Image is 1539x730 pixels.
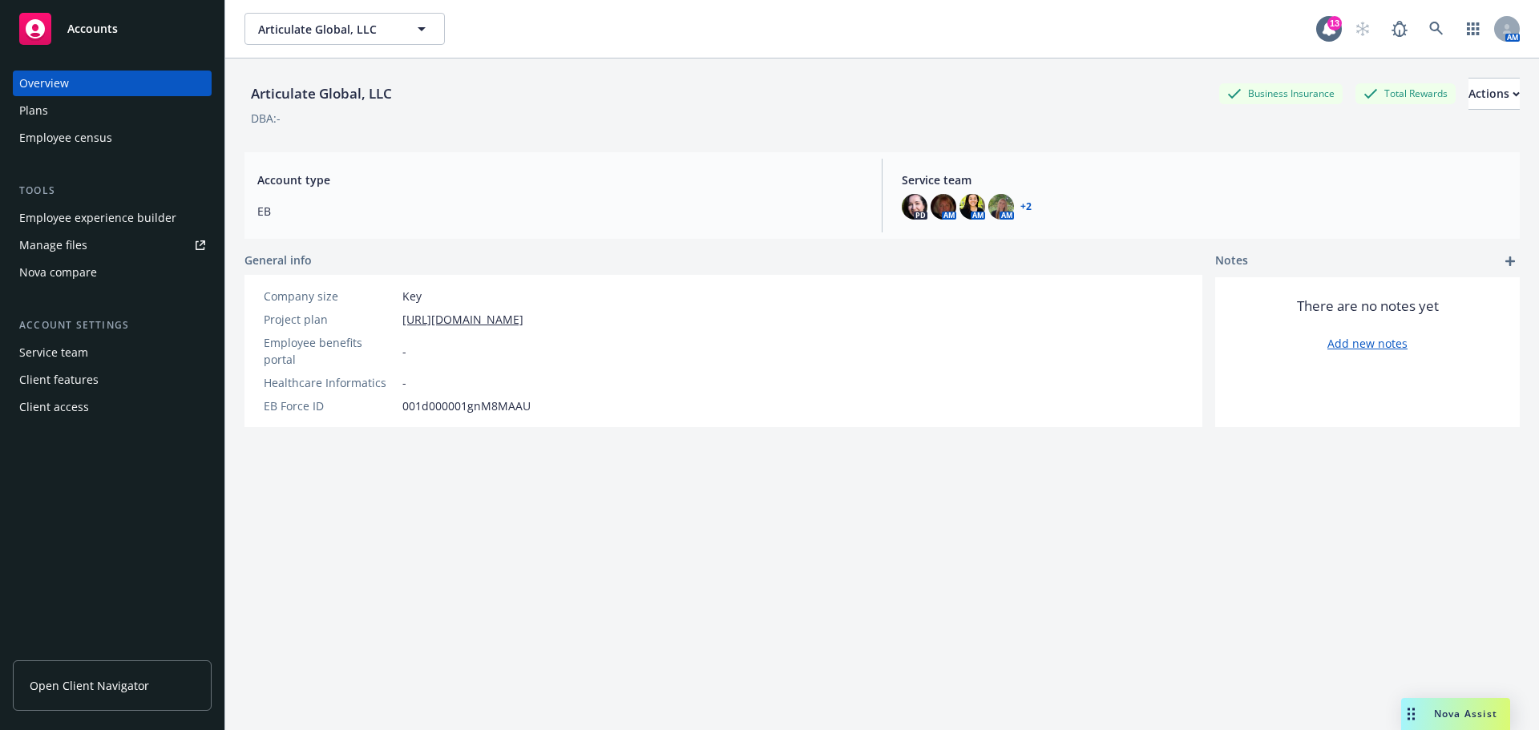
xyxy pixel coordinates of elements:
[13,232,212,258] a: Manage files
[13,125,212,151] a: Employee census
[931,194,956,220] img: photo
[19,232,87,258] div: Manage files
[264,374,396,391] div: Healthcare Informatics
[402,288,422,305] span: Key
[19,394,89,420] div: Client access
[264,311,396,328] div: Project plan
[1215,252,1248,271] span: Notes
[1420,13,1452,45] a: Search
[1434,707,1497,720] span: Nova Assist
[13,340,212,365] a: Service team
[19,340,88,365] div: Service team
[13,205,212,231] a: Employee experience builder
[264,334,396,368] div: Employee benefits portal
[1219,83,1343,103] div: Business Insurance
[19,125,112,151] div: Employee census
[19,260,97,285] div: Nova compare
[13,71,212,96] a: Overview
[258,21,397,38] span: Articulate Global, LLC
[1355,83,1456,103] div: Total Rewards
[19,71,69,96] div: Overview
[13,317,212,333] div: Account settings
[13,98,212,123] a: Plans
[13,6,212,51] a: Accounts
[19,367,99,393] div: Client features
[902,171,1507,188] span: Service team
[13,183,212,199] div: Tools
[13,367,212,393] a: Client features
[257,203,862,220] span: EB
[902,194,927,220] img: photo
[1347,13,1379,45] a: Start snowing
[402,374,406,391] span: -
[1457,13,1489,45] a: Switch app
[244,83,398,104] div: Articulate Global, LLC
[19,98,48,123] div: Plans
[1020,202,1032,212] a: +2
[1401,698,1510,730] button: Nova Assist
[1327,16,1342,30] div: 13
[19,205,176,231] div: Employee experience builder
[1401,698,1421,730] div: Drag to move
[67,22,118,35] span: Accounts
[264,288,396,305] div: Company size
[1327,335,1408,352] a: Add new notes
[402,343,406,360] span: -
[244,252,312,268] span: General info
[13,394,212,420] a: Client access
[257,171,862,188] span: Account type
[1468,79,1520,109] div: Actions
[988,194,1014,220] img: photo
[251,110,281,127] div: DBA: -
[959,194,985,220] img: photo
[264,397,396,414] div: EB Force ID
[244,13,445,45] button: Articulate Global, LLC
[1297,296,1439,316] span: There are no notes yet
[1383,13,1416,45] a: Report a Bug
[13,260,212,285] a: Nova compare
[30,677,149,694] span: Open Client Navigator
[402,397,531,414] span: 001d000001gnM8MAAU
[1468,78,1520,110] button: Actions
[1501,252,1520,271] a: add
[402,311,523,328] a: [URL][DOMAIN_NAME]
